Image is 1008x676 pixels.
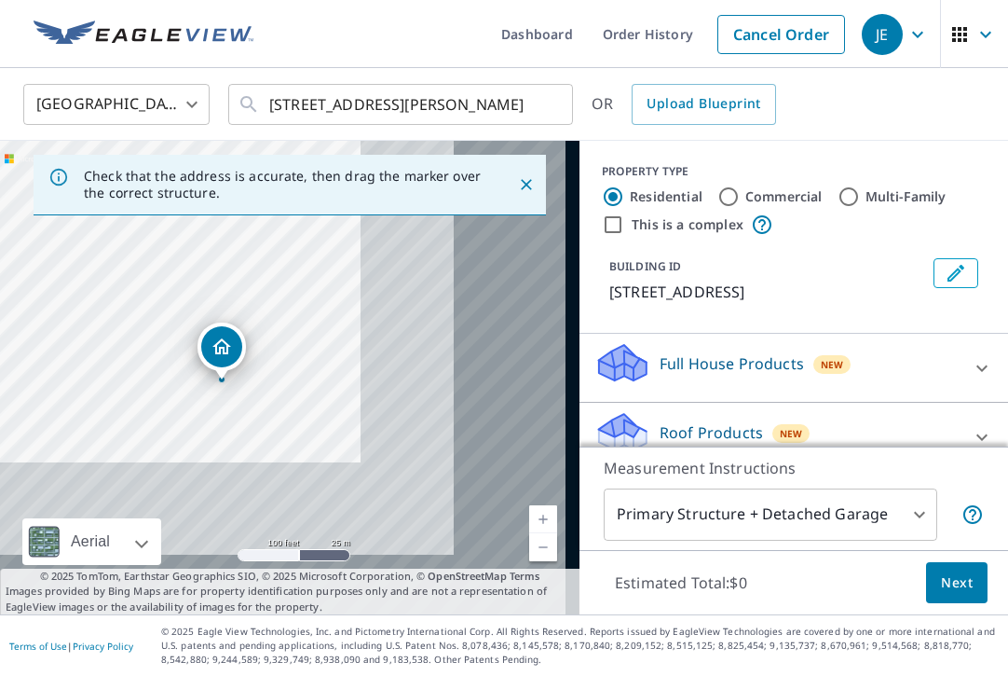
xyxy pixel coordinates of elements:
p: Check that the address is accurate, then drag the marker over the correct structure. [84,168,484,201]
a: OpenStreetMap [428,569,506,583]
span: New [821,357,844,372]
label: This is a complex [632,215,743,234]
label: Residential [630,187,702,206]
p: Measurement Instructions [604,457,984,479]
a: Cancel Order [717,15,845,54]
p: [STREET_ADDRESS] [609,281,926,303]
a: Current Level 18, Zoom Out [529,533,557,561]
div: Full House ProductsNew [594,341,993,394]
img: EV Logo [34,21,253,48]
span: Upload Blueprint [647,92,760,116]
p: Estimated Total: $0 [600,562,762,603]
p: Roof Products [660,421,763,444]
div: JE [862,14,903,55]
button: Next [926,562,988,604]
div: OR [592,84,776,125]
span: New [780,426,803,441]
span: © 2025 TomTom, Earthstar Geographics SIO, © 2025 Microsoft Corporation, © [40,569,540,585]
div: [GEOGRAPHIC_DATA] [23,78,210,131]
a: Current Level 18, Zoom In [529,505,557,533]
div: Dropped pin, building 1, Residential property, 42 Thunderbird Ct Brandenburg, KY 40108 [198,323,246,380]
div: Primary Structure + Detached Garage [604,489,937,541]
div: Aerial [65,518,116,565]
p: Full House Products [660,352,804,375]
div: PROPERTY TYPE [602,163,986,180]
button: Close [514,172,538,197]
input: Search by address or latitude-longitude [269,78,535,131]
div: Aerial [22,518,161,565]
p: © 2025 Eagle View Technologies, Inc. and Pictometry International Corp. All Rights Reserved. Repo... [161,625,999,667]
a: Terms [510,569,540,583]
a: Upload Blueprint [632,84,775,125]
label: Commercial [745,187,823,206]
label: Multi-Family [865,187,947,206]
span: Your report will include the primary structure and a detached garage if one exists. [961,504,984,526]
p: BUILDING ID [609,258,681,274]
span: Next [941,572,973,595]
p: | [9,641,133,652]
div: Roof ProductsNew [594,410,993,463]
a: Privacy Policy [73,640,133,653]
button: Edit building 1 [933,258,978,288]
a: Terms of Use [9,640,67,653]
